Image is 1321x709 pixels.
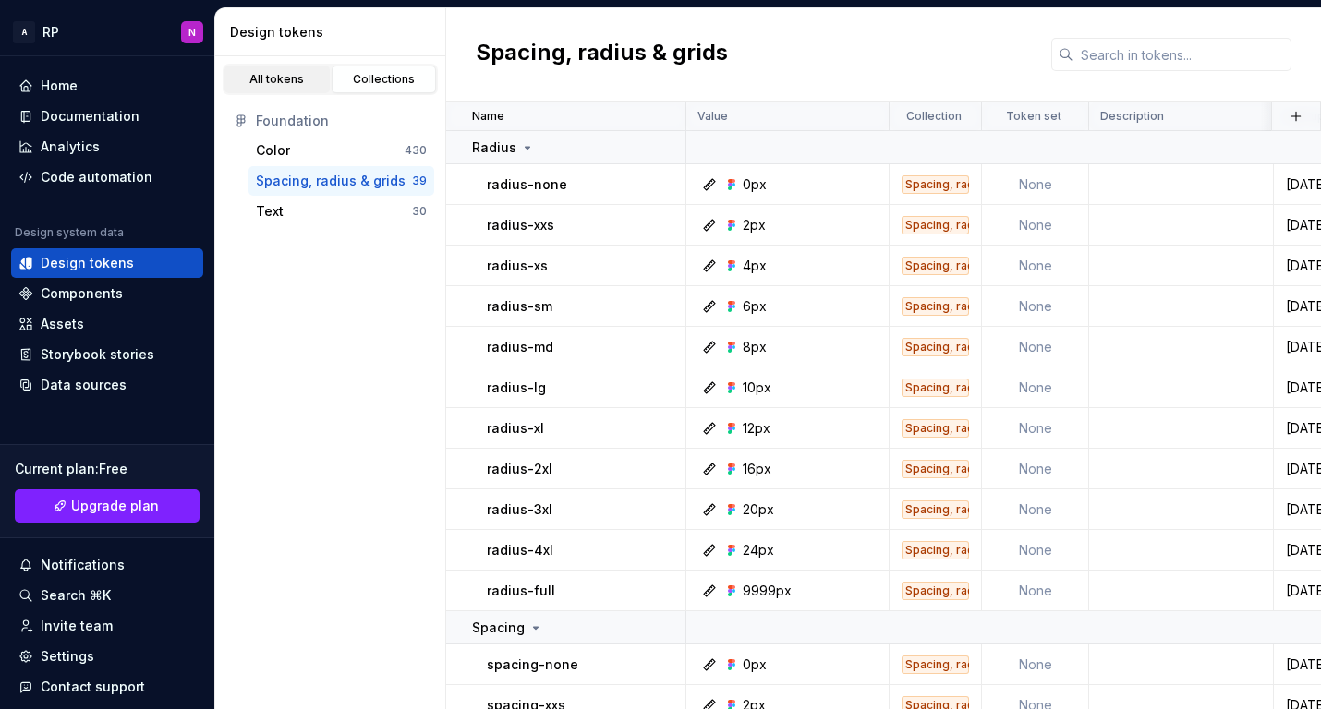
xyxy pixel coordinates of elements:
a: Documentation [11,102,203,131]
div: 4px [743,257,767,275]
td: None [982,408,1089,449]
div: Foundation [256,112,427,130]
button: Spacing, radius & grids39 [248,166,434,196]
p: radius-xs [487,257,548,275]
div: 24px [743,541,774,559]
div: Home [41,77,78,95]
div: 12px [743,419,770,438]
div: Data sources [41,376,127,394]
div: Current plan : Free [15,460,200,478]
td: None [982,571,1089,611]
div: Spacing, radius & grids [256,172,406,190]
p: Spacing [472,619,525,637]
td: None [982,449,1089,489]
div: RP [42,23,59,42]
div: 30 [412,204,427,219]
a: Settings [11,642,203,671]
span: Upgrade plan [71,497,159,515]
div: Notifications [41,556,125,574]
td: None [982,530,1089,571]
p: radius-xl [487,419,544,438]
div: Storybook stories [41,345,154,364]
div: Invite team [41,617,113,635]
td: None [982,489,1089,530]
a: Home [11,71,203,101]
input: Search in tokens... [1073,38,1291,71]
p: Radius [472,138,516,157]
div: 10px [743,379,771,397]
p: radius-sm [487,297,552,316]
div: Text [256,202,284,221]
p: radius-3xl [487,500,552,519]
p: Value [697,109,728,124]
div: Search ⌘K [41,586,111,605]
p: radius-md [487,338,553,356]
div: Spacing, radius & grids [902,419,969,438]
td: None [982,327,1089,367]
p: radius-full [487,582,555,600]
a: Analytics [11,132,203,162]
div: 8px [743,338,767,356]
div: N [188,25,196,40]
div: Spacing, radius & grids [902,216,969,234]
p: radius-lg [487,379,546,397]
div: Spacing, radius & grids [902,541,969,559]
p: spacing-none [487,655,578,674]
button: Text30 [248,197,434,226]
div: 0px [743,175,767,194]
button: Notifications [11,550,203,580]
div: Spacing, radius & grids [902,460,969,478]
p: Token set [1006,109,1061,124]
div: All tokens [231,72,323,87]
a: Invite team [11,611,203,641]
a: Design tokens [11,248,203,278]
div: Spacing, radius & grids [902,338,969,356]
div: Color [256,141,290,160]
p: Collection [906,109,962,124]
div: Spacing, radius & grids [902,582,969,600]
p: radius-2xl [487,460,552,478]
p: radius-none [487,175,567,194]
div: Settings [41,647,94,666]
td: None [982,367,1089,408]
a: Data sources [11,370,203,400]
td: None [982,644,1089,685]
td: None [982,246,1089,286]
div: Design system data [15,225,124,240]
div: Spacing, radius & grids [902,379,969,397]
td: None [982,164,1089,205]
div: Design tokens [230,23,438,42]
div: Code automation [41,168,152,186]
div: Contact support [41,678,145,696]
div: 16px [743,460,771,478]
div: Spacing, radius & grids [902,257,969,275]
p: radius-xxs [487,216,554,234]
div: Assets [41,315,84,333]
div: 430 [405,143,427,158]
a: Storybook stories [11,340,203,369]
button: ARPN [4,12,211,52]
button: Upgrade plan [15,489,200,523]
div: Spacing, radius & grids [902,500,969,519]
div: Documentation [41,107,139,126]
h2: Spacing, radius & grids [476,38,728,71]
div: Spacing, radius & grids [902,175,969,194]
button: Contact support [11,672,203,702]
div: 0px [743,655,767,674]
td: None [982,205,1089,246]
p: radius-4xl [487,541,553,559]
button: Color430 [248,136,434,165]
div: Components [41,284,123,303]
div: Spacing, radius & grids [902,655,969,674]
div: A [13,21,35,43]
a: Code automation [11,162,203,192]
p: Name [472,109,504,124]
div: 20px [743,500,774,519]
div: 2px [743,216,766,234]
td: None [982,286,1089,327]
a: Components [11,279,203,308]
p: Description [1100,109,1164,124]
